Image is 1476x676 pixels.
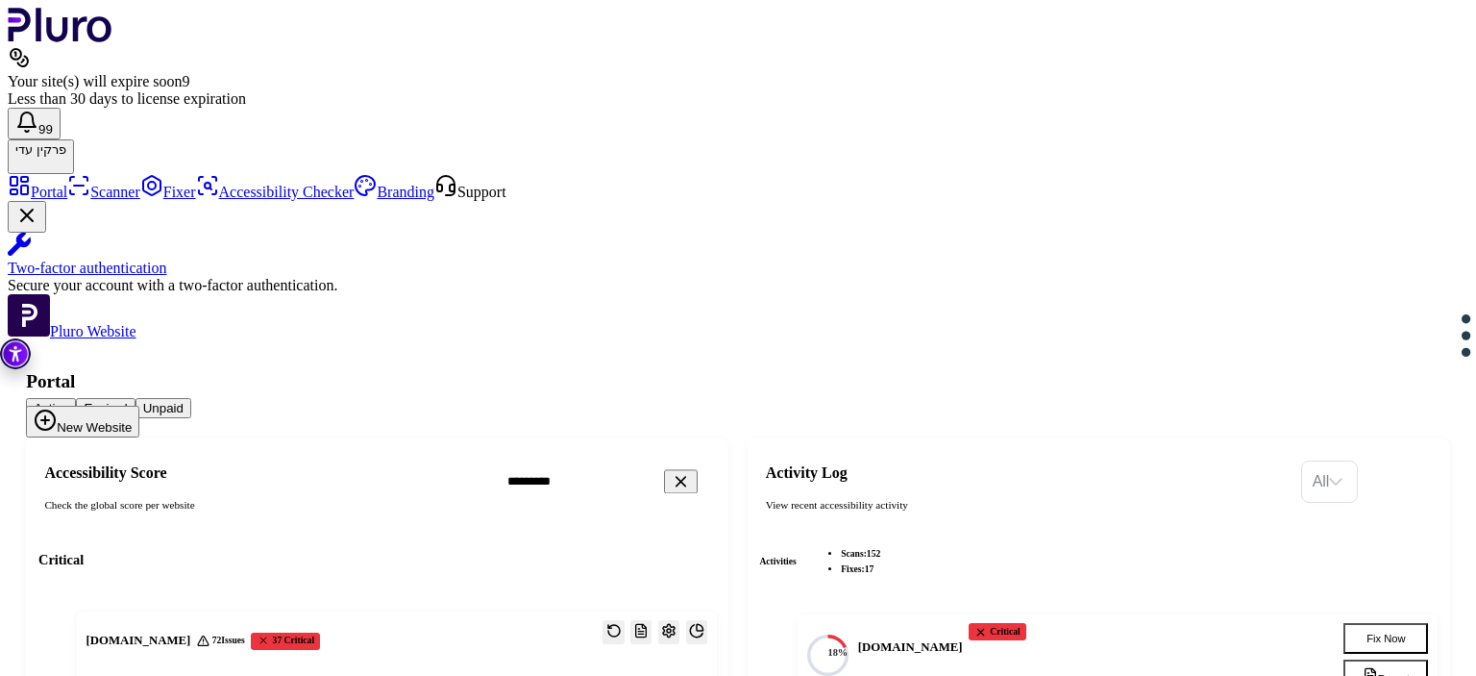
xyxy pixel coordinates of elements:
[8,233,1468,277] a: Two-factor authentication
[8,90,1468,108] div: Less than 30 days to license expiration
[828,647,849,658] text: 18%
[135,398,191,418] button: Unpaid
[182,73,189,89] span: 9
[766,463,1289,482] h2: Activity Log
[15,142,66,157] span: פרקין עדי
[67,184,140,200] a: Scanner
[26,398,76,418] button: Active
[8,277,1468,294] div: Secure your account with a two-factor authentication.
[197,635,245,647] div: 72 Issues
[8,260,1468,277] div: Two-factor authentication
[44,497,482,513] div: Check the global score per website
[495,465,759,498] input: Search
[84,401,127,415] span: Expired
[38,551,717,569] h3: Critical
[8,201,46,233] button: Close Two-factor authentication notification
[8,139,74,174] button: פרקין עדיפרקין עדי
[841,562,880,577] li: fixes :
[1343,623,1428,653] button: Fix Now
[354,184,434,200] a: Branding
[38,122,53,137] span: 99
[766,497,1289,513] div: View recent accessibility activity
[8,184,67,200] a: Portal
[86,633,191,650] h3: [DOMAIN_NAME]
[969,623,1026,640] div: Critical
[686,620,707,644] button: Open website overview
[34,401,68,415] span: Active
[867,548,880,559] span: 152
[603,620,624,644] button: Reset the cache
[630,620,652,644] button: Reports
[26,371,1450,392] h1: Portal
[865,563,874,574] span: 17
[8,29,112,45] a: Logo
[434,184,506,200] a: Open Support screen
[140,184,196,200] a: Fixer
[8,73,1468,90] div: Your site(s) will expire soon
[196,184,355,200] a: Accessibility Checker
[664,469,698,493] button: Clear search field
[8,174,1468,340] aside: Sidebar menu
[8,108,61,139] button: Open notifications, you have 381 new notifications
[143,401,184,415] span: Unpaid
[26,406,139,438] button: New Website
[251,633,320,650] div: 37 Critical
[8,323,136,339] a: Open Pluro Website
[759,538,1438,587] div: Activities
[841,546,880,562] li: scans :
[44,463,482,482] h2: Accessibility Score
[76,398,135,418] button: Expired
[858,639,963,657] h4: [DOMAIN_NAME]
[1301,461,1359,503] div: Set sorting
[658,620,679,644] button: Open settings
